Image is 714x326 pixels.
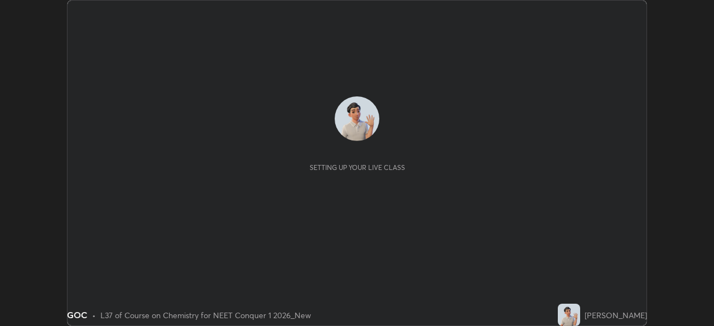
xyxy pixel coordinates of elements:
div: Setting up your live class [310,163,405,172]
div: [PERSON_NAME] [585,309,647,321]
div: • [92,309,96,321]
div: GOC [67,308,88,322]
div: L37 of Course on Chemistry for NEET Conquer 1 2026_New [100,309,311,321]
img: 2ba10282aa90468db20c6b58c63c7500.jpg [558,304,580,326]
img: 2ba10282aa90468db20c6b58c63c7500.jpg [335,96,379,141]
